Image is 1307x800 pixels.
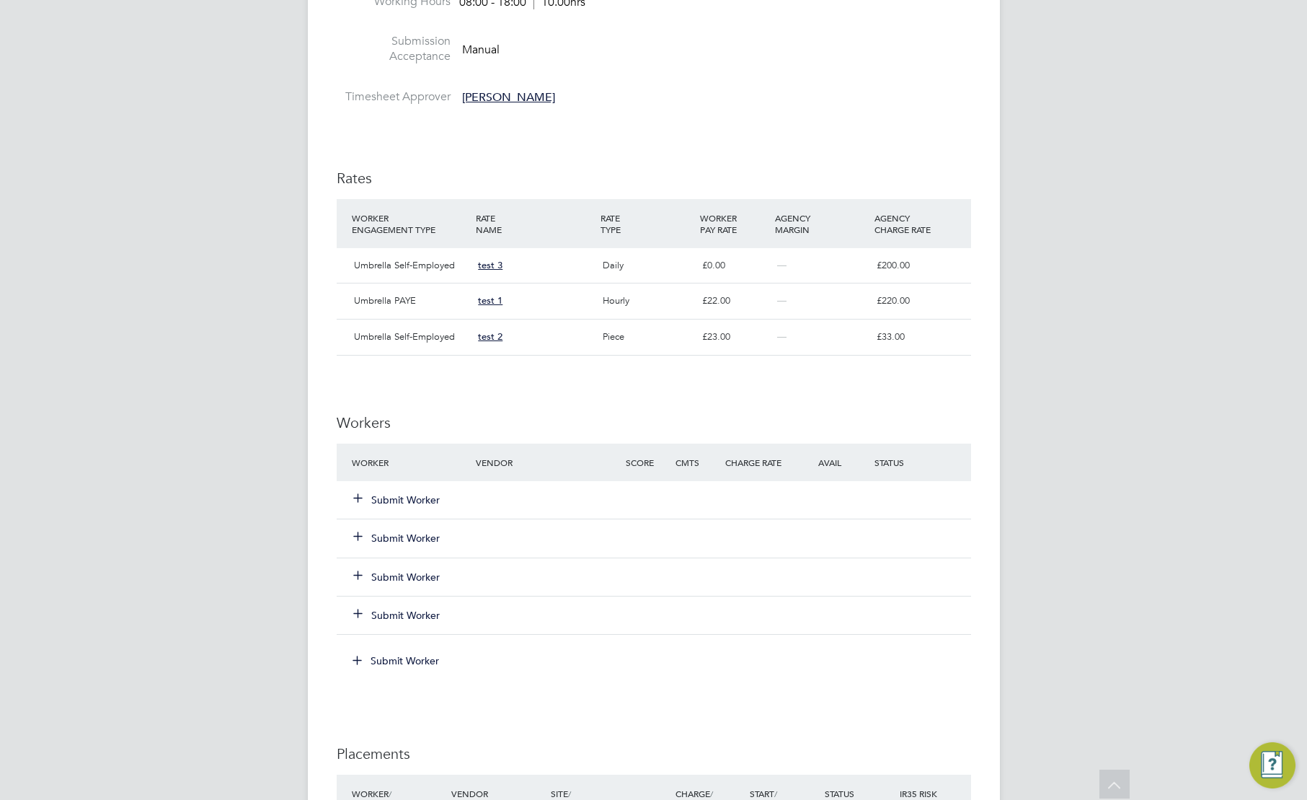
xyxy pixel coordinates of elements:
button: Submit Worker [354,493,440,507]
div: AGENCY CHARGE RATE [871,205,970,242]
div: RATE NAME [472,205,597,242]
span: — [777,259,787,271]
span: Daily [603,259,624,271]
span: £ [702,330,730,343]
button: Submit Worker [354,531,440,545]
span: £ [877,330,905,343]
span: test 3 [478,259,502,271]
div: RATE TYPE [597,205,696,242]
div: Vendor [472,449,621,475]
span: Manual [462,43,500,57]
span: 33.00 [882,330,905,343]
div: Avail [797,449,872,475]
span: Umbrella PAYE [354,294,416,307]
h3: Rates [337,169,971,188]
span: test 2 [478,330,502,343]
button: Submit Worker [354,608,440,623]
h3: Workers [337,413,971,432]
span: 0.00 [707,259,725,271]
div: AGENCY MARGIN [771,205,871,242]
span: £ [702,294,730,307]
label: Submission Acceptance [337,34,451,64]
div: Status [871,449,970,475]
label: Timesheet Approver [337,89,451,105]
span: [PERSON_NAME] [462,90,555,105]
span: — [777,294,787,307]
span: 23.00 [707,330,730,343]
button: Submit Worker [354,570,440,584]
span: Umbrella Self-Employed [354,259,455,271]
span: — [777,330,787,343]
span: Hourly [603,294,629,307]
span: 220.00 [882,294,910,307]
div: Score [622,449,672,475]
button: Engage Resource Center [1249,742,1295,788]
div: Worker [348,449,473,475]
span: £ [877,294,910,307]
h3: Placements [337,744,971,763]
span: £ [877,259,910,271]
span: 22.00 [707,294,730,307]
div: WORKER PAY RATE [696,205,771,242]
span: £ [702,259,725,271]
span: 200.00 [882,259,910,271]
span: Piece [603,330,624,343]
div: WORKER ENGAGEMENT TYPE [348,205,473,242]
span: Umbrella Self-Employed [354,330,455,343]
div: Charge Rate [722,449,797,475]
div: Cmts [672,449,722,475]
span: test 1 [478,294,502,307]
button: Submit Worker [342,649,451,672]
